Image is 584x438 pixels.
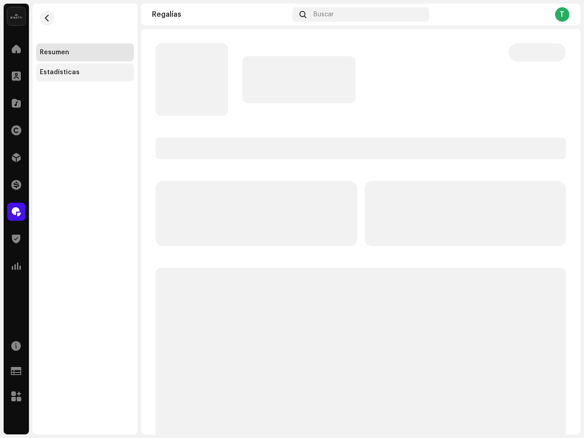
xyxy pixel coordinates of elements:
re-m-nav-item: Resumen [36,43,134,62]
div: T [555,7,570,22]
div: Estadísticas [40,69,80,76]
span: Buscar [313,11,334,18]
re-m-nav-item: Estadísticas [36,63,134,81]
img: 02a7c2d3-3c89-4098-b12f-2ff2945c95ee [7,7,25,25]
div: Regalías [152,11,289,18]
div: Resumen [40,49,69,56]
